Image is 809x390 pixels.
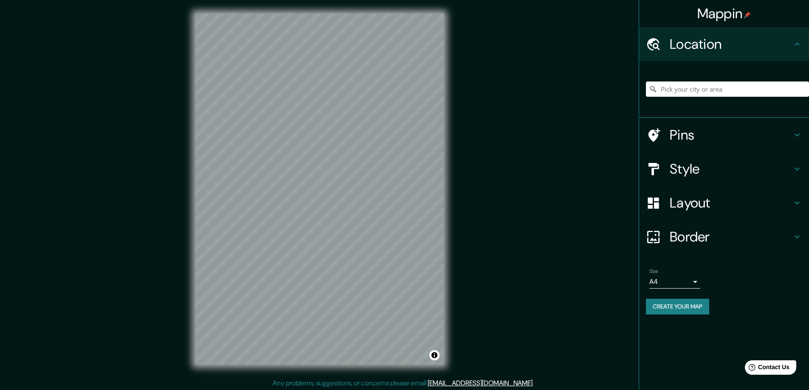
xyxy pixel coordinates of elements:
[697,5,751,22] h4: Mappin
[273,378,534,388] p: Any problems, suggestions, or concerns please email .
[646,299,709,314] button: Create your map
[646,81,809,97] input: Pick your city or area
[428,379,533,387] a: [EMAIL_ADDRESS][DOMAIN_NAME]
[649,268,658,275] label: Size
[195,14,444,365] canvas: Map
[744,11,751,18] img: pin-icon.png
[733,357,800,381] iframe: Help widget launcher
[639,27,809,61] div: Location
[639,118,809,152] div: Pins
[429,350,440,360] button: Toggle attribution
[670,194,792,211] h4: Layout
[670,36,792,53] h4: Location
[639,220,809,254] div: Border
[670,126,792,143] h4: Pins
[535,378,537,388] div: .
[639,152,809,186] div: Style
[534,378,535,388] div: .
[639,186,809,220] div: Layout
[649,275,700,289] div: A4
[670,228,792,245] h4: Border
[670,160,792,177] h4: Style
